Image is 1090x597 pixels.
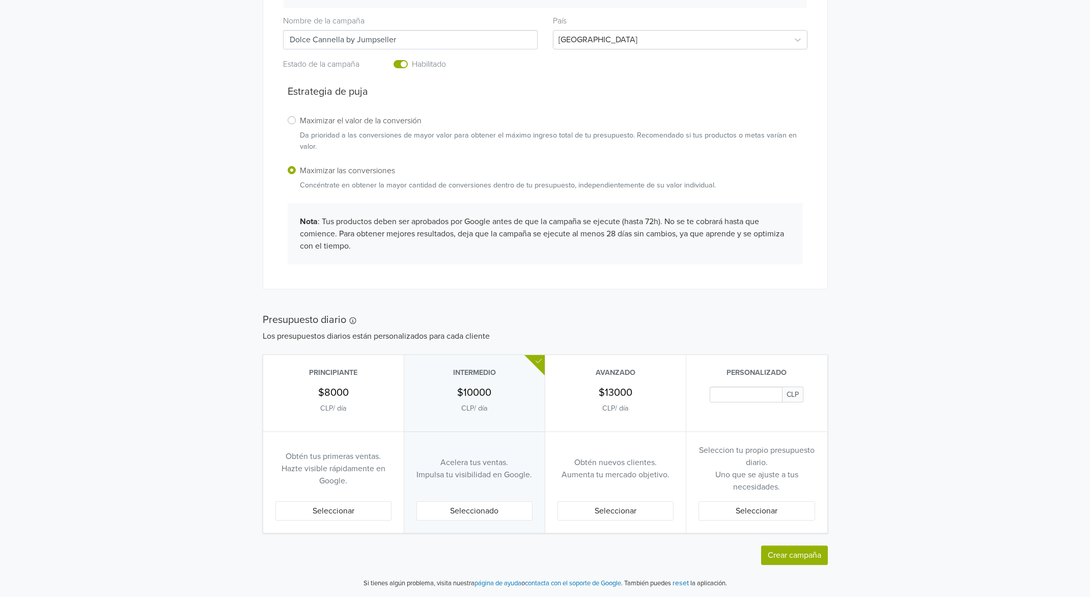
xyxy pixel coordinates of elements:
[300,116,803,126] h6: Maximizar el valor de la conversión
[412,60,502,69] h6: Habilitado
[698,367,815,378] p: Personalizado
[557,367,674,378] p: Avanzado
[623,577,727,589] p: También puedes la aplicación.
[710,387,782,402] input: Daily Custom Budget
[461,403,488,414] p: CLP / día
[602,403,629,414] p: CLP / día
[698,469,815,493] p: Uno que se ajuste a tus necesidades.
[263,330,828,342] p: Los presupuestos diarios están personalizados para cada cliente
[673,577,689,589] button: reset
[275,367,392,378] p: Principiante
[318,387,349,399] h5: $8000
[562,469,669,481] p: Aumenta tu mercado objetivo.
[300,216,318,227] b: Nota
[288,86,803,98] h5: Estrategia de puja
[574,456,657,469] p: Obtén nuevos clientes.
[300,166,716,176] h6: Maximizar las conversiones
[553,16,807,26] h6: País
[275,463,392,487] p: Hazte visible rápidamente en Google.
[263,314,828,326] h5: Presupuesto diario
[416,367,533,378] p: Intermedio
[283,16,538,26] h6: Nombre de la campaña
[286,450,381,463] p: Obtén tus primeras ventas.
[275,501,392,521] button: Seleccionar
[698,444,815,469] p: Seleccion tu propio presupuesto diario.
[698,501,815,521] button: Seleccionar
[440,456,508,469] p: Acelera tus ventas.
[761,546,828,565] button: Crear campaña
[320,403,347,414] p: CLP / día
[557,501,674,521] button: Seleccionar
[364,579,623,589] p: Si tienes algún problema, visita nuestra o .
[457,387,491,399] h5: $10000
[288,203,803,264] div: : Tus productos deben ser aprobados por Google antes de que la campaña se ejecute (hasta 72h). No...
[782,387,803,402] span: CLP
[283,60,366,69] h6: Estado de la campaña
[283,30,538,49] input: Campaign name
[416,501,533,521] button: Seleccionado
[474,579,521,587] a: página de ayuda
[525,579,621,587] a: contacta con el soporte de Google
[300,180,716,191] p: Concéntrate en obtener la mayor cantidad de conversiones dentro de tu presupuesto, independientem...
[300,130,803,152] p: Da prioridad a las conversiones de mayor valor para obtener el máximo ingreso total de tu presupu...
[416,469,532,481] p: Impulsa tu visibilidad en Google.
[599,387,632,399] h5: $13000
